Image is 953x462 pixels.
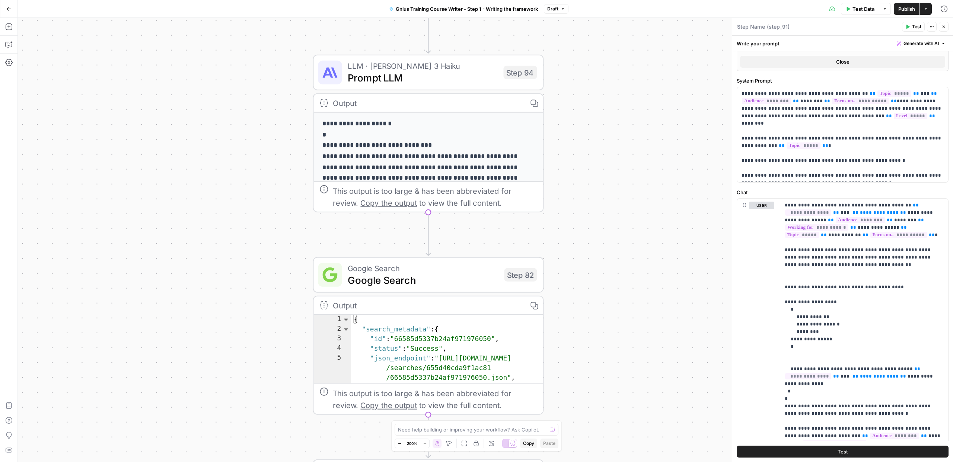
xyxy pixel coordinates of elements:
[313,257,544,415] div: Google SearchGoogle SearchStep 82Output{ "search_metadata":{ "id":"66585d5337b24af971976050", "st...
[836,58,850,65] span: Close
[333,299,520,311] div: Output
[912,23,921,30] span: Test
[313,315,351,325] div: 1
[360,198,417,207] span: Copy the output
[385,3,542,15] button: Gnius Training Course Writer - Step 1 - Writing the framework
[767,23,790,31] span: ( step_91 )
[732,36,953,51] div: Write your prompt
[426,415,430,458] g: Edge from step_82 to step_85
[333,387,537,411] div: This output is too large & has been abbreviated for review. to view the full content.
[407,440,417,446] span: 200%
[852,5,874,13] span: Test Data
[520,439,537,448] button: Copy
[737,189,949,196] label: Chat
[543,440,555,447] span: Paste
[523,440,534,447] span: Copy
[348,262,498,274] span: Google Search
[503,66,537,79] div: Step 94
[342,325,350,334] span: Toggle code folding, rows 2 through 11
[348,273,498,288] span: Google Search
[903,40,939,47] span: Generate with AI
[313,334,351,344] div: 3
[333,97,520,109] div: Output
[426,212,430,256] g: Edge from step_94 to step_82
[894,3,919,15] button: Publish
[902,22,925,32] button: Test
[894,39,949,48] button: Generate with AI
[342,315,350,325] span: Toggle code folding, rows 1 through 194
[333,185,537,209] div: This output is too large & has been abbreviated for review. to view the full content.
[348,60,497,72] span: LLM · [PERSON_NAME] 3 Haiku
[504,268,537,282] div: Step 82
[313,354,351,383] div: 5
[737,77,949,84] label: System Prompt
[841,3,879,15] button: Test Data
[898,5,915,13] span: Publish
[313,344,351,354] div: 4
[426,10,430,53] g: Edge from step_84 to step_94
[838,448,848,455] span: Test
[740,56,945,68] button: Close
[313,325,351,334] div: 2
[540,439,558,448] button: Paste
[547,6,558,12] span: Draft
[360,401,417,410] span: Copy the output
[396,5,538,13] span: Gnius Training Course Writer - Step 1 - Writing the framework
[348,70,497,85] span: Prompt LLM
[749,202,774,209] button: user
[737,446,949,458] button: Test
[544,4,568,14] button: Draft
[313,383,351,392] div: 6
